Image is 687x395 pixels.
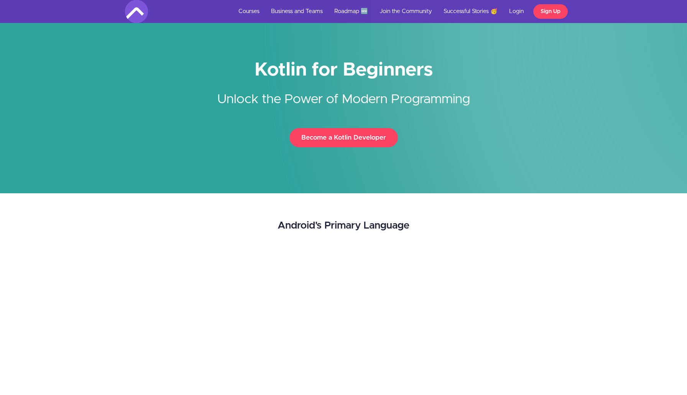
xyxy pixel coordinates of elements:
[117,220,571,231] h2: Android's Primary Language
[289,128,398,147] button: Become a Kotlin Developer
[125,61,562,79] h1: Kotlin for Beginners
[533,4,568,19] a: Sign Up
[200,79,487,109] h2: Unlock the Power of Modern Programming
